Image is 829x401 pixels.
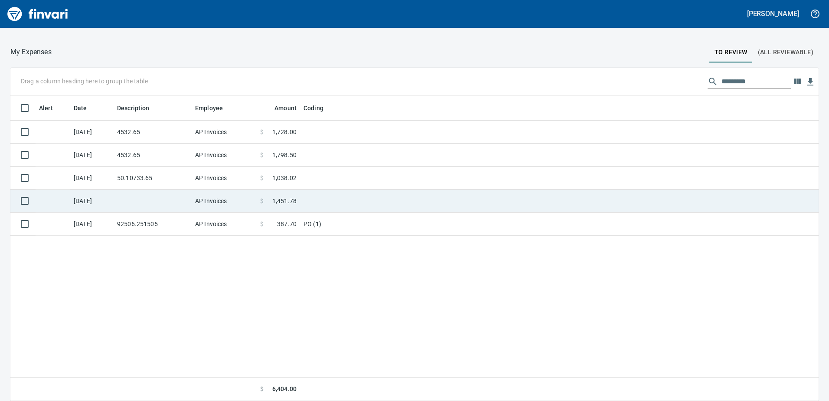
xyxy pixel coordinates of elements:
[758,47,813,58] span: (All Reviewable)
[195,103,223,113] span: Employee
[192,121,257,144] td: AP Invoices
[274,103,297,113] span: Amount
[114,144,192,167] td: 4532.65
[263,103,297,113] span: Amount
[192,144,257,167] td: AP Invoices
[70,213,114,236] td: [DATE]
[260,151,264,159] span: $
[277,220,297,228] span: 387.70
[304,103,335,113] span: Coding
[192,190,257,213] td: AP Invoices
[70,144,114,167] td: [DATE]
[114,121,192,144] td: 4532.65
[39,103,64,113] span: Alert
[114,213,192,236] td: 92506.251505
[10,47,52,57] p: My Expenses
[304,103,323,113] span: Coding
[260,174,264,182] span: $
[272,151,297,159] span: 1,798.50
[21,77,148,85] p: Drag a column heading here to group the table
[272,174,297,182] span: 1,038.02
[117,103,150,113] span: Description
[804,76,817,89] button: Download Table
[39,103,53,113] span: Alert
[300,213,517,236] td: PO (1)
[195,103,234,113] span: Employee
[5,3,70,24] img: Finvari
[192,167,257,190] td: AP Invoices
[260,128,264,136] span: $
[272,128,297,136] span: 1,728.00
[260,385,264,394] span: $
[791,75,804,88] button: Choose columns to display
[74,103,98,113] span: Date
[10,47,52,57] nav: breadcrumb
[114,167,192,190] td: 50.10733.65
[260,197,264,205] span: $
[70,167,114,190] td: [DATE]
[272,385,297,394] span: 6,404.00
[745,7,801,20] button: [PERSON_NAME]
[117,103,161,113] span: Description
[74,103,87,113] span: Date
[70,190,114,213] td: [DATE]
[272,197,297,205] span: 1,451.78
[70,121,114,144] td: [DATE]
[260,220,264,228] span: $
[715,47,747,58] span: To Review
[192,213,257,236] td: AP Invoices
[747,9,799,18] h5: [PERSON_NAME]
